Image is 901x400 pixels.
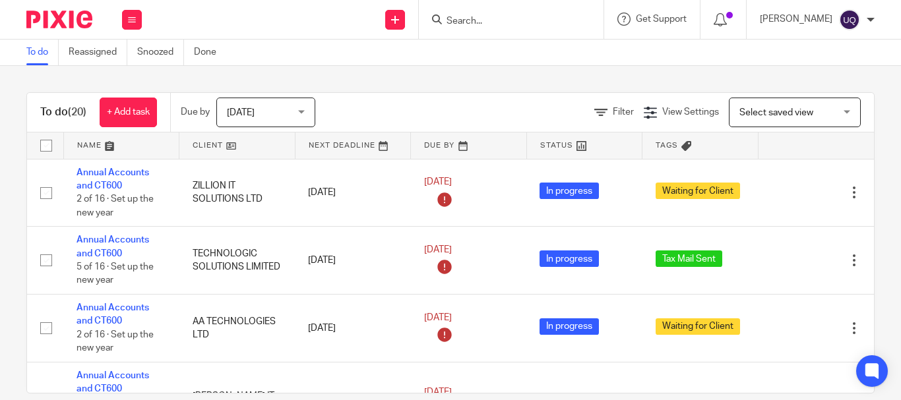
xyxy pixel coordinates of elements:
a: Done [194,40,226,65]
span: View Settings [662,107,719,117]
img: Pixie [26,11,92,28]
img: svg%3E [839,9,860,30]
a: Annual Accounts and CT600 [77,235,149,258]
a: Annual Accounts and CT600 [77,303,149,326]
span: Select saved view [739,108,813,117]
span: [DATE] [424,245,452,254]
a: Annual Accounts and CT600 [77,371,149,393]
span: [DATE] [227,108,255,117]
span: In progress [540,183,599,199]
a: + Add task [100,98,157,127]
td: ZILLION IT SOLUTIONS LTD [179,159,295,227]
p: [PERSON_NAME] [760,13,832,26]
td: [DATE] [295,295,411,362]
a: Annual Accounts and CT600 [77,168,149,190]
a: Snoozed [137,40,184,65]
span: Tags [656,142,678,149]
span: 5 of 16 · Set up the new year [77,262,154,285]
span: [DATE] [424,313,452,322]
td: TECHNOLOGIC SOLUTIONS LIMITED [179,227,295,295]
span: (20) [68,107,86,117]
span: Tax Mail Sent [656,250,722,267]
h1: To do [40,105,86,119]
span: Filter [613,107,634,117]
span: 2 of 16 · Set up the new year [77,330,154,353]
span: Waiting for Client [656,318,740,335]
a: Reassigned [69,40,127,65]
td: AA TECHNOLOGIES LTD [179,295,295,362]
td: [DATE] [295,227,411,295]
input: Search [445,16,564,28]
span: Waiting for Client [656,183,740,199]
p: Due by [181,105,210,119]
span: [DATE] [424,177,452,186]
td: [DATE] [295,159,411,227]
span: 2 of 16 · Set up the new year [77,194,154,217]
span: [DATE] [424,387,452,397]
span: In progress [540,318,599,335]
span: In progress [540,250,599,267]
span: Get Support [636,14,687,24]
a: To do [26,40,59,65]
